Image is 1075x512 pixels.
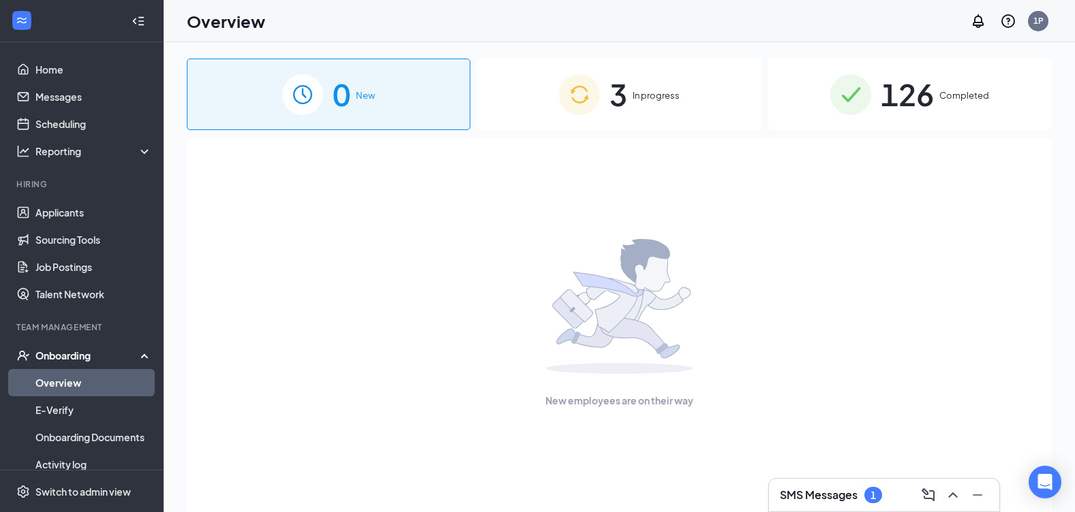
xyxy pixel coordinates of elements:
svg: QuestionInfo [1000,13,1016,29]
a: Applicants [35,199,152,226]
h1: Overview [187,10,265,33]
div: Switch to admin view [35,485,131,498]
div: 1 [870,490,876,501]
a: Onboarding Documents [35,423,152,451]
svg: ComposeMessage [920,487,937,503]
span: New [356,89,375,102]
a: Messages [35,83,152,110]
span: 0 [333,71,350,118]
a: Sourcing Tools [35,226,152,253]
svg: Collapse [132,14,145,28]
span: 126 [881,71,934,118]
svg: WorkstreamLogo [15,14,29,27]
svg: Minimize [969,487,986,503]
svg: Analysis [16,144,30,158]
button: Minimize [967,484,988,506]
svg: Settings [16,485,30,498]
div: Team Management [16,321,149,333]
a: Talent Network [35,281,152,308]
a: Activity log [35,451,152,478]
div: Hiring [16,178,149,190]
div: 1P [1033,15,1044,27]
svg: ChevronUp [945,487,961,503]
h3: SMS Messages [780,487,858,502]
button: ChevronUp [942,484,964,506]
button: ComposeMessage [918,484,939,506]
svg: UserCheck [16,349,30,362]
span: In progress [633,89,680,102]
a: Overview [35,369,152,396]
a: Home [35,56,152,83]
div: Reporting [35,144,153,158]
a: Scheduling [35,110,152,138]
span: New employees are on their way [545,393,693,408]
a: Job Postings [35,253,152,281]
div: Onboarding [35,349,140,362]
div: Open Intercom Messenger [1029,466,1061,498]
svg: Notifications [970,13,986,29]
span: Completed [939,89,989,102]
span: 3 [609,71,627,118]
a: E-Verify [35,396,152,423]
